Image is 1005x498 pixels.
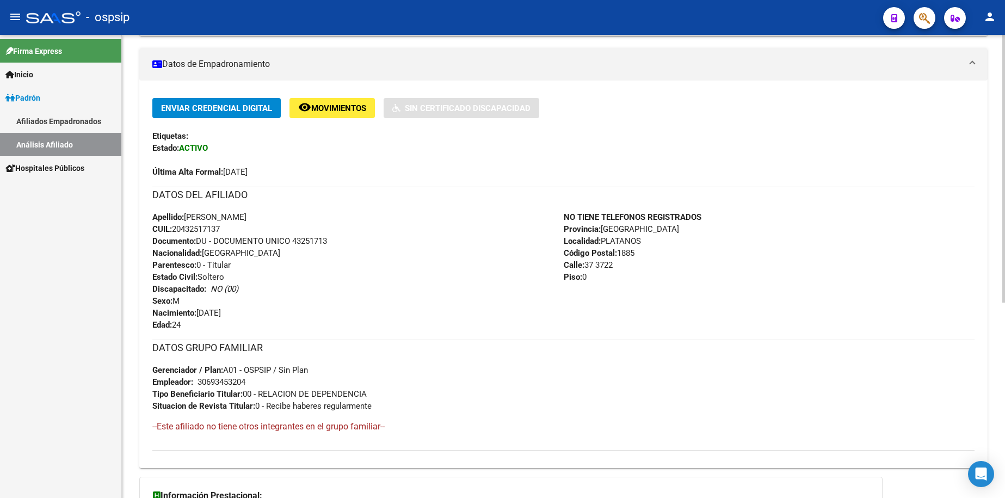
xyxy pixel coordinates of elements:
[152,320,172,330] strong: Edad:
[564,212,701,222] strong: NO TIENE TELEFONOS REGISTRADOS
[564,248,617,258] strong: Código Postal:
[161,103,272,113] span: Enviar Credencial Digital
[152,377,193,387] strong: Empleador:
[152,187,975,202] h3: DATOS DEL AFILIADO
[152,212,184,222] strong: Apellido:
[152,131,188,141] strong: Etiquetas:
[5,92,40,104] span: Padrón
[564,272,582,282] strong: Piso:
[564,272,587,282] span: 0
[152,308,221,318] span: [DATE]
[152,401,255,411] strong: Situacion de Revista Titular:
[564,260,613,270] span: 37 3722
[9,10,22,23] mat-icon: menu
[5,45,62,57] span: Firma Express
[152,365,308,375] span: A01 - OSPSIP / Sin Plan
[5,69,33,81] span: Inicio
[152,421,975,433] h4: --Este afiliado no tiene otros integrantes en el grupo familiar--
[152,308,196,318] strong: Nacimiento:
[983,10,996,23] mat-icon: person
[152,167,223,177] strong: Última Alta Formal:
[298,101,311,114] mat-icon: remove_red_eye
[139,48,988,81] mat-expansion-panel-header: Datos de Empadronamiento
[152,248,202,258] strong: Nacionalidad:
[152,284,206,294] strong: Discapacitado:
[152,224,220,234] span: 20432517137
[139,81,988,468] div: Datos de Empadronamiento
[152,389,243,399] strong: Tipo Beneficiario Titular:
[564,236,641,246] span: PLATANOS
[289,98,375,118] button: Movimientos
[152,58,961,70] mat-panel-title: Datos de Empadronamiento
[564,260,584,270] strong: Calle:
[198,376,245,388] div: 30693453204
[152,296,180,306] span: M
[152,98,281,118] button: Enviar Credencial Digital
[152,236,327,246] span: DU - DOCUMENTO UNICO 43251713
[384,98,539,118] button: Sin Certificado Discapacidad
[152,143,179,153] strong: Estado:
[968,461,994,487] div: Open Intercom Messenger
[152,236,196,246] strong: Documento:
[405,103,531,113] span: Sin Certificado Discapacidad
[152,272,198,282] strong: Estado Civil:
[152,260,231,270] span: 0 - Titular
[152,340,975,355] h3: DATOS GRUPO FAMILIAR
[152,167,248,177] span: [DATE]
[564,224,679,234] span: [GEOGRAPHIC_DATA]
[152,212,246,222] span: [PERSON_NAME]
[179,143,208,153] strong: ACTIVO
[152,401,372,411] span: 0 - Recibe haberes regularmente
[152,272,224,282] span: Soltero
[152,365,223,375] strong: Gerenciador / Plan:
[86,5,130,29] span: - ospsip
[152,260,196,270] strong: Parentesco:
[152,320,181,330] span: 24
[152,389,367,399] span: 00 - RELACION DE DEPENDENCIA
[152,296,172,306] strong: Sexo:
[152,248,280,258] span: [GEOGRAPHIC_DATA]
[152,224,172,234] strong: CUIL:
[211,284,238,294] i: NO (00)
[564,224,601,234] strong: Provincia:
[564,248,634,258] span: 1885
[311,103,366,113] span: Movimientos
[564,236,601,246] strong: Localidad:
[5,162,84,174] span: Hospitales Públicos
